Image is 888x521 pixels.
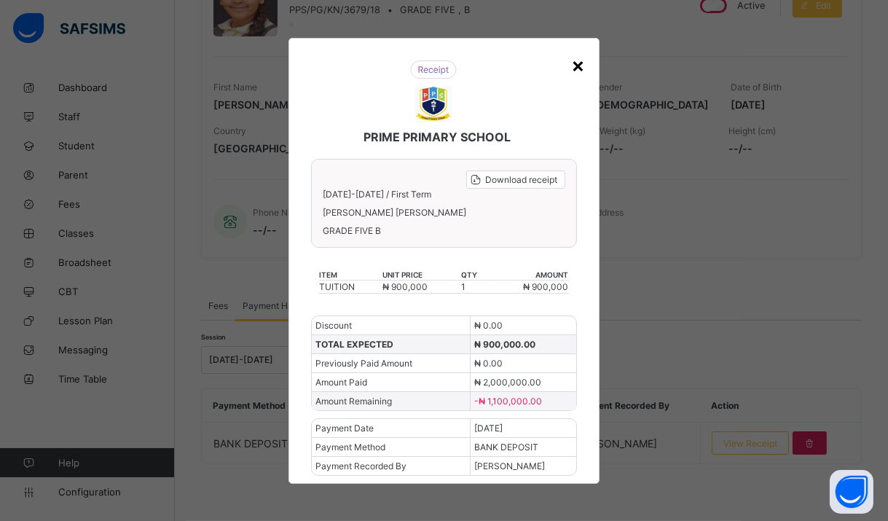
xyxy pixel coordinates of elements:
[382,270,460,281] th: unit price
[323,207,565,218] span: [PERSON_NAME] [PERSON_NAME]
[460,280,490,293] td: 1
[382,281,428,292] span: ₦ 900,000
[474,320,503,331] span: ₦ 0.00
[474,423,503,434] span: [DATE]
[474,339,535,350] span: ₦ 900,000.00
[474,358,503,369] span: ₦ 0.00
[474,461,545,471] span: [PERSON_NAME]
[485,174,557,185] span: Download receipt
[320,281,381,292] div: TUITION
[315,320,352,331] span: Discount
[490,270,569,281] th: amount
[323,189,431,200] span: [DATE]-[DATE] / First Term
[415,86,452,122] img: PRIME PRIMARY SCHOOL
[474,396,542,407] span: -₦ 1,100,000.00
[460,270,490,281] th: qty
[315,396,392,407] span: Amount Remaining
[315,423,374,434] span: Payment Date
[571,52,585,77] div: ×
[315,442,385,453] span: Payment Method
[315,358,412,369] span: Previously Paid Amount
[474,442,538,453] span: BANK DEPOSIT
[319,270,382,281] th: item
[364,130,511,144] span: PRIME PRIMARY SCHOOL
[474,377,541,388] span: ₦ 2,000,000.00
[523,281,568,292] span: ₦ 900,000
[410,60,457,79] img: receipt.26f346b57495a98c98ef9b0bc63aa4d8.svg
[323,225,565,236] span: GRADE FIVE B
[315,339,393,350] span: TOTAL EXPECTED
[315,377,367,388] span: Amount Paid
[830,470,873,514] button: Open asap
[315,461,406,471] span: Payment Recorded By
